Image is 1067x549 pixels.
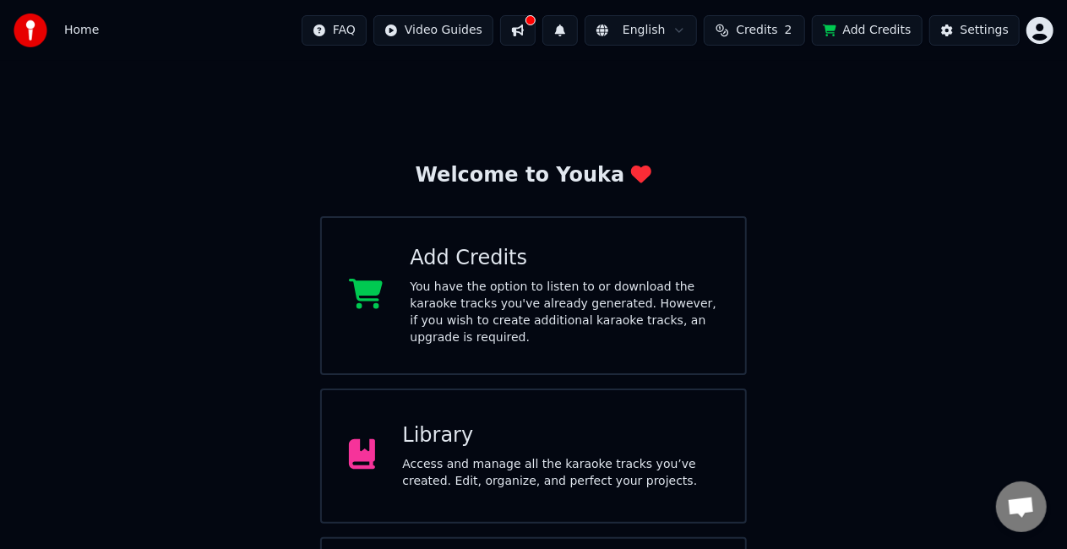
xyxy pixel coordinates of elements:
[785,22,792,39] span: 2
[961,22,1009,39] div: Settings
[812,15,923,46] button: Add Credits
[410,279,718,346] div: You have the option to listen to or download the karaoke tracks you've already generated. However...
[416,162,652,189] div: Welcome to Youka
[929,15,1020,46] button: Settings
[410,245,718,272] div: Add Credits
[402,422,718,449] div: Library
[302,15,367,46] button: FAQ
[64,22,99,39] span: Home
[996,481,1047,532] div: Open chat
[736,22,777,39] span: Credits
[402,456,718,490] div: Access and manage all the karaoke tracks you’ve created. Edit, organize, and perfect your projects.
[704,15,805,46] button: Credits2
[373,15,493,46] button: Video Guides
[64,22,99,39] nav: breadcrumb
[14,14,47,47] img: youka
